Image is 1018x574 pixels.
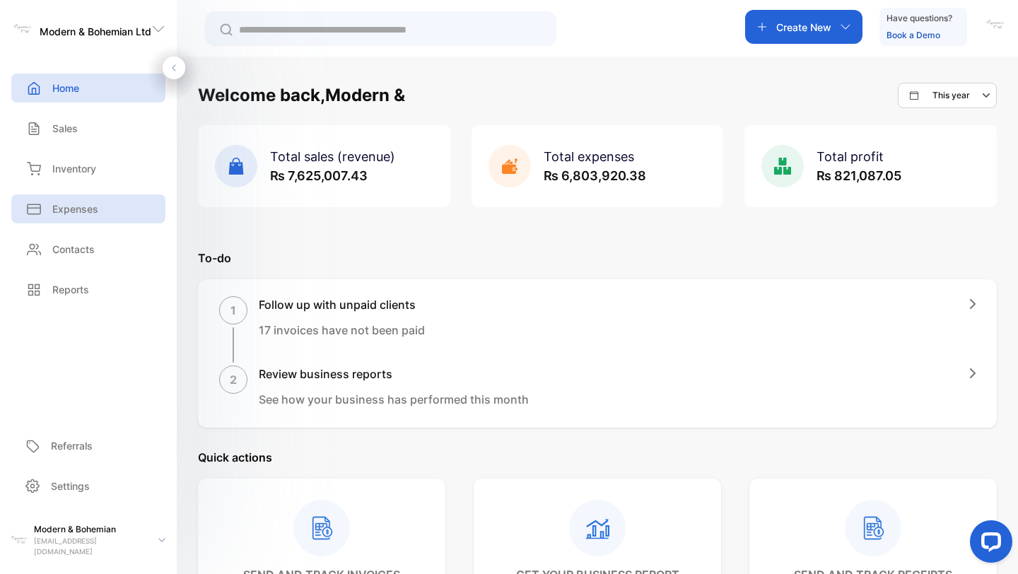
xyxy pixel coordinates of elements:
p: 1 [230,302,236,319]
span: ₨ 6,803,920.38 [544,168,646,183]
p: Inventory [52,161,96,176]
p: 2 [230,371,237,388]
span: Total expenses [544,149,634,164]
p: Expenses [52,201,98,216]
span: ₨ 7,625,007.43 [270,168,368,183]
button: Create New [745,10,862,44]
p: Modern & Bohemian Ltd [40,24,151,39]
span: Total sales (revenue) [270,149,395,164]
p: Create New [776,20,831,35]
iframe: LiveChat chat widget [959,515,1018,574]
p: Modern & Bohemian [34,523,147,536]
p: Settings [51,479,90,493]
p: Contacts [52,242,95,257]
p: See how your business has performed this month [259,391,529,408]
button: This year [898,83,997,108]
p: Referrals [51,438,93,453]
p: Sales [52,121,78,136]
span: ₨ 821,087.05 [817,168,901,183]
p: This year [932,89,970,102]
h1: Follow up with unpaid clients [259,296,425,313]
p: Quick actions [198,449,997,466]
p: Reports [52,282,89,297]
img: logo [11,18,33,40]
a: Book a Demo [887,30,940,40]
p: To-do [198,250,997,266]
p: [EMAIL_ADDRESS][DOMAIN_NAME] [34,536,147,557]
button: avatar [984,10,1005,44]
h1: Welcome back, Modern & [198,83,405,108]
h1: Review business reports [259,365,529,382]
p: Home [52,81,79,95]
img: avatar [984,14,1005,35]
p: 17 invoices have not been paid [259,322,425,339]
p: Have questions? [887,11,952,25]
img: profile [8,530,28,550]
span: Total profit [817,149,884,164]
